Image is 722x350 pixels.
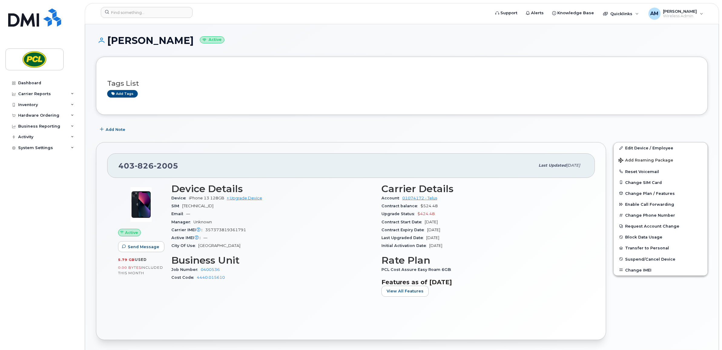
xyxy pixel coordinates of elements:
span: 403 [118,161,178,170]
button: Suspend/Cancel Device [614,254,707,265]
h3: Device Details [171,183,374,194]
span: 826 [135,161,154,170]
h3: Rate Plan [381,255,584,266]
span: Contract Start Date [381,220,425,224]
small: Active [200,36,224,43]
a: + Upgrade Device [227,196,262,200]
span: Unknown [193,220,212,224]
span: Job Number [171,267,201,272]
span: Upgrade Status [381,212,417,216]
span: [DATE] [425,220,438,224]
button: Change SIM Card [614,177,707,188]
span: Manager [171,220,193,224]
span: Last updated [539,163,566,168]
span: Carrier IMEI [171,228,205,232]
span: SIM [171,204,182,208]
span: [DATE] [566,163,580,168]
h3: Features as of [DATE] [381,278,584,286]
h3: Business Unit [171,255,374,266]
span: [DATE] [429,243,442,248]
button: Transfer to Personal [614,242,707,253]
span: Contract Expiry Date [381,228,427,232]
span: [GEOGRAPHIC_DATA] [198,243,240,248]
button: Enable Call Forwarding [614,199,707,210]
span: Contract balance [381,204,420,208]
span: City Of Use [171,243,198,248]
button: Send Message [118,241,164,252]
span: Last Upgraded Date [381,235,426,240]
a: Add tags [107,90,138,98]
span: Initial Activation Date [381,243,429,248]
span: [TECHNICAL_ID] [182,204,213,208]
span: 2005 [154,161,178,170]
span: 357373819361791 [205,228,246,232]
span: used [135,257,147,262]
h1: [PERSON_NAME] [96,35,708,46]
span: 0.00 Bytes [118,265,141,270]
span: Change Plan / Features [625,191,675,195]
button: View All Features [381,286,429,297]
a: Edit Device / Employee [614,142,707,153]
span: included this month [118,265,163,275]
button: Change Phone Number [614,210,707,221]
span: iPhone 13 128GB [189,196,224,200]
a: 4440.015610 [197,275,225,280]
span: Active [125,230,138,235]
span: — [203,235,207,240]
button: Add Note [96,124,130,135]
span: Add Roaming Package [618,158,673,164]
span: Suspend/Cancel Device [625,257,675,261]
h3: Tags List [107,80,697,87]
span: Add Note [106,127,125,132]
button: Block Data Usage [614,232,707,242]
span: Device [171,196,189,200]
button: Request Account Change [614,221,707,232]
span: 5.79 GB [118,258,135,262]
span: $424.48 [417,212,435,216]
button: Add Roaming Package [614,154,707,166]
h3: Carrier Details [381,183,584,194]
span: Active IMEI [171,235,203,240]
a: 01074172 - Telus [402,196,437,200]
span: Cost Code [171,275,197,280]
span: Account [381,196,402,200]
span: [DATE] [426,235,439,240]
img: image20231002-4137094-11ngalm.jpeg [123,186,159,223]
span: View All Features [387,288,424,294]
span: Enable Call Forwarding [625,202,674,207]
span: — [186,212,190,216]
span: PCL Cost Assure Easy Roam 6GB [381,267,454,272]
span: $524.48 [420,204,438,208]
span: Send Message [128,244,159,250]
span: Email [171,212,186,216]
button: Change IMEI [614,265,707,275]
span: [DATE] [427,228,440,232]
a: 0400536 [201,267,220,272]
button: Change Plan / Features [614,188,707,199]
button: Reset Voicemail [614,166,707,177]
